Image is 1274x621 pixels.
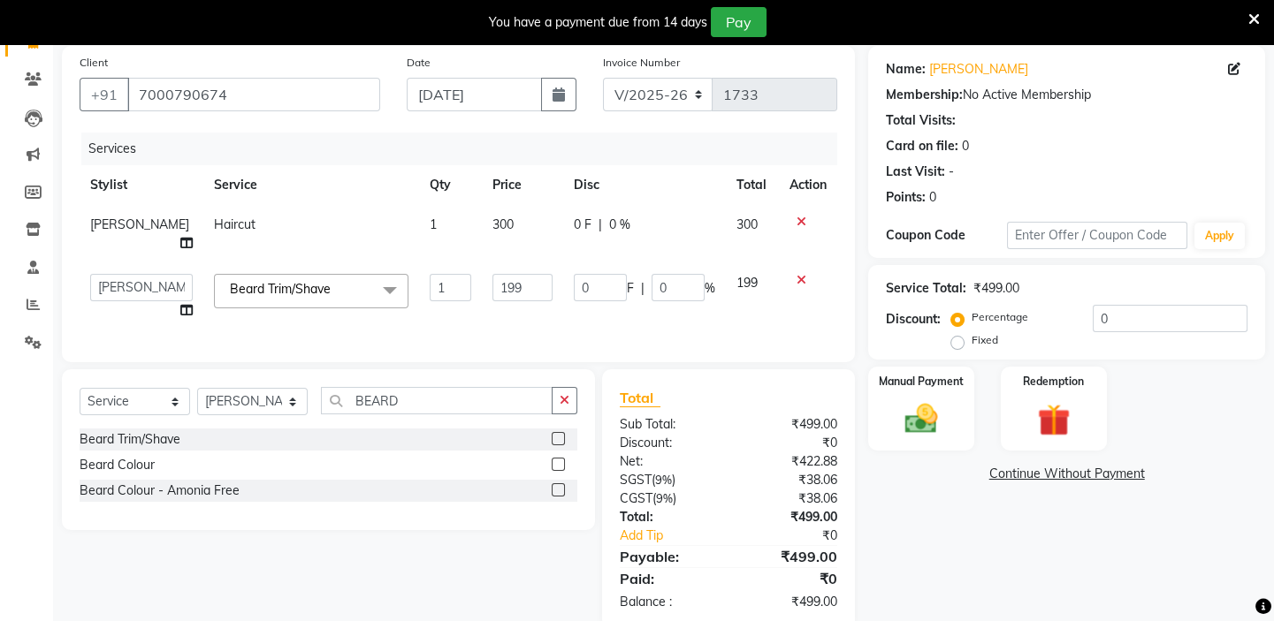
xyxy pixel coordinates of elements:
[127,78,380,111] input: Search by Name/Mobile/Email/Code
[655,473,672,487] span: 9%
[203,165,419,205] th: Service
[929,188,936,207] div: 0
[482,165,562,205] th: Price
[886,310,941,329] div: Discount:
[656,491,673,505] span: 9%
[886,163,945,181] div: Last Visit:
[489,13,707,32] div: You have a payment due from 14 days
[972,332,998,348] label: Fixed
[711,7,767,37] button: Pay
[627,279,634,298] span: F
[886,279,966,298] div: Service Total:
[949,163,954,181] div: -
[606,471,729,489] div: ( )
[779,165,837,205] th: Action
[886,226,1006,245] div: Coupon Code
[729,471,851,489] div: ₹38.06
[606,546,729,567] div: Payable:
[729,546,851,567] div: ₹499.00
[736,275,758,291] span: 199
[729,452,851,471] div: ₹422.88
[895,400,948,437] img: _cash.svg
[331,281,339,297] a: x
[603,55,680,71] label: Invoice Number
[886,86,963,104] div: Membership:
[872,465,1262,483] a: Continue Without Payment
[606,434,729,452] div: Discount:
[606,415,729,434] div: Sub Total:
[1027,400,1080,441] img: _gift.svg
[80,55,108,71] label: Client
[90,216,189,232] span: [PERSON_NAME]
[886,60,926,79] div: Name:
[729,415,851,434] div: ₹499.00
[886,188,926,207] div: Points:
[80,481,240,500] div: Beard Colour - Amonia Free
[1194,223,1245,249] button: Apply
[879,374,964,390] label: Manual Payment
[729,489,851,508] div: ₹38.06
[729,508,851,526] div: ₹499.00
[620,389,660,407] span: Total
[80,165,203,205] th: Stylist
[81,133,851,165] div: Services
[230,281,331,297] span: Beard Trim/Shave
[214,216,256,232] span: Haircut
[1023,374,1084,390] label: Redemption
[726,165,780,205] th: Total
[705,279,715,298] span: %
[1007,222,1187,249] input: Enter Offer / Coupon Code
[886,137,958,155] div: Card on file:
[80,456,155,474] div: Beard Colour
[321,387,553,414] input: Search or Scan
[962,137,969,155] div: 0
[729,568,851,589] div: ₹0
[929,60,1028,79] a: [PERSON_NAME]
[419,165,482,205] th: Qty
[609,216,630,234] span: 0 %
[886,86,1247,104] div: No Active Membership
[574,216,591,234] span: 0 F
[973,279,1019,298] div: ₹499.00
[492,216,514,232] span: 300
[729,593,851,611] div: ₹499.00
[606,508,729,526] div: Total:
[620,472,652,488] span: SGST
[620,490,652,506] span: CGST
[80,430,180,449] div: Beard Trim/Shave
[80,78,129,111] button: +91
[407,55,431,71] label: Date
[729,434,851,452] div: ₹0
[972,309,1028,325] label: Percentage
[599,216,602,234] span: |
[886,111,956,130] div: Total Visits:
[736,216,758,232] span: 300
[606,489,729,508] div: ( )
[606,593,729,611] div: Balance :
[606,452,729,471] div: Net:
[430,216,437,232] span: 1
[563,165,726,205] th: Disc
[749,526,851,545] div: ₹0
[606,526,749,545] a: Add Tip
[606,568,729,589] div: Paid:
[641,279,645,298] span: |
